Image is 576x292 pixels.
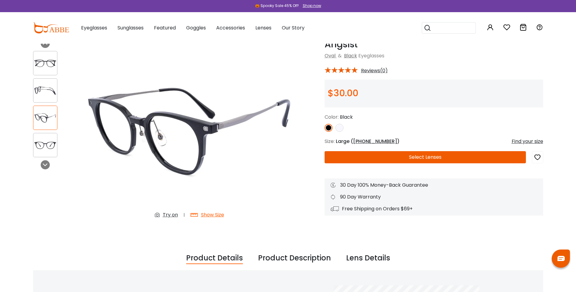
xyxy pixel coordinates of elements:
img: Angsist Black Acetate , Titanium Eyeglasses , NosePads Frames from ABBE Glasses [33,57,57,69]
span: Black [340,114,353,121]
a: Shop now [300,3,321,8]
div: Lens Details [346,253,390,264]
span: Lenses [255,24,271,31]
span: Size: [325,138,335,145]
button: Select Lenses [325,151,526,163]
span: Reviews(0) [361,68,388,73]
div: Product Details [186,253,243,264]
div: Shop now [303,3,321,8]
img: chat [557,256,565,261]
img: abbeglasses.com [33,22,69,33]
span: Accessories [216,24,245,31]
span: [PHONE_NUMBER] [353,138,397,145]
span: $30.00 [328,87,358,100]
img: Angsist Black Acetate , Titanium Eyeglasses , NosePads Frames from ABBE Glasses [33,139,57,151]
div: 90 Day Warranty [331,193,537,201]
div: Show Size [201,211,224,219]
span: Our Story [282,24,305,31]
img: Angsist Black Acetate , Titanium Eyeglasses , NosePads Frames from ABBE Glasses [79,39,300,223]
span: Eyeglasses [358,52,384,59]
span: Color: [325,114,339,121]
span: Eyeglasses [81,24,107,31]
div: 🎃 Spooky Sale 45% Off! [255,3,299,8]
div: Try on [163,211,178,219]
div: 30 Day 100% Money-Back Guarantee [331,182,537,189]
span: Featured [154,24,176,31]
img: Angsist Black Acetate , Titanium Eyeglasses , NosePads Frames from ABBE Glasses [33,112,57,124]
div: Find your size [512,138,543,145]
img: Angsist Black Acetate , Titanium Eyeglasses , NosePads Frames from ABBE Glasses [33,85,57,97]
a: Oval [325,52,336,59]
span: Sunglasses [118,24,144,31]
h1: Angsist [325,39,543,50]
div: Product Description [258,253,331,264]
div: Free Shipping on Orders $69+ [331,205,537,212]
span: Goggles [186,24,206,31]
span: & [337,52,343,59]
a: Black [344,52,357,59]
span: Large ( ) [336,138,400,145]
